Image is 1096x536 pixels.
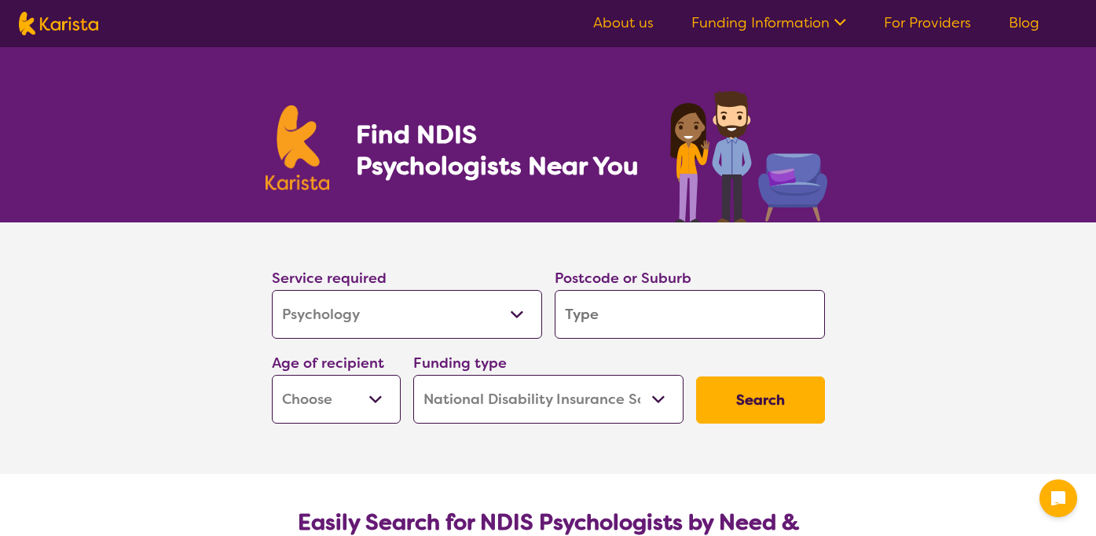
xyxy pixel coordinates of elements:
[593,13,654,32] a: About us
[413,354,507,373] label: Funding type
[272,354,384,373] label: Age of recipient
[884,13,971,32] a: For Providers
[356,119,647,182] h1: Find NDIS Psychologists Near You
[555,290,825,339] input: Type
[691,13,846,32] a: Funding Information
[19,12,98,35] img: Karista logo
[665,85,831,222] img: psychology
[266,105,330,190] img: Karista logo
[272,269,387,288] label: Service required
[696,376,825,424] button: Search
[555,269,691,288] label: Postcode or Suburb
[1009,13,1039,32] a: Blog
